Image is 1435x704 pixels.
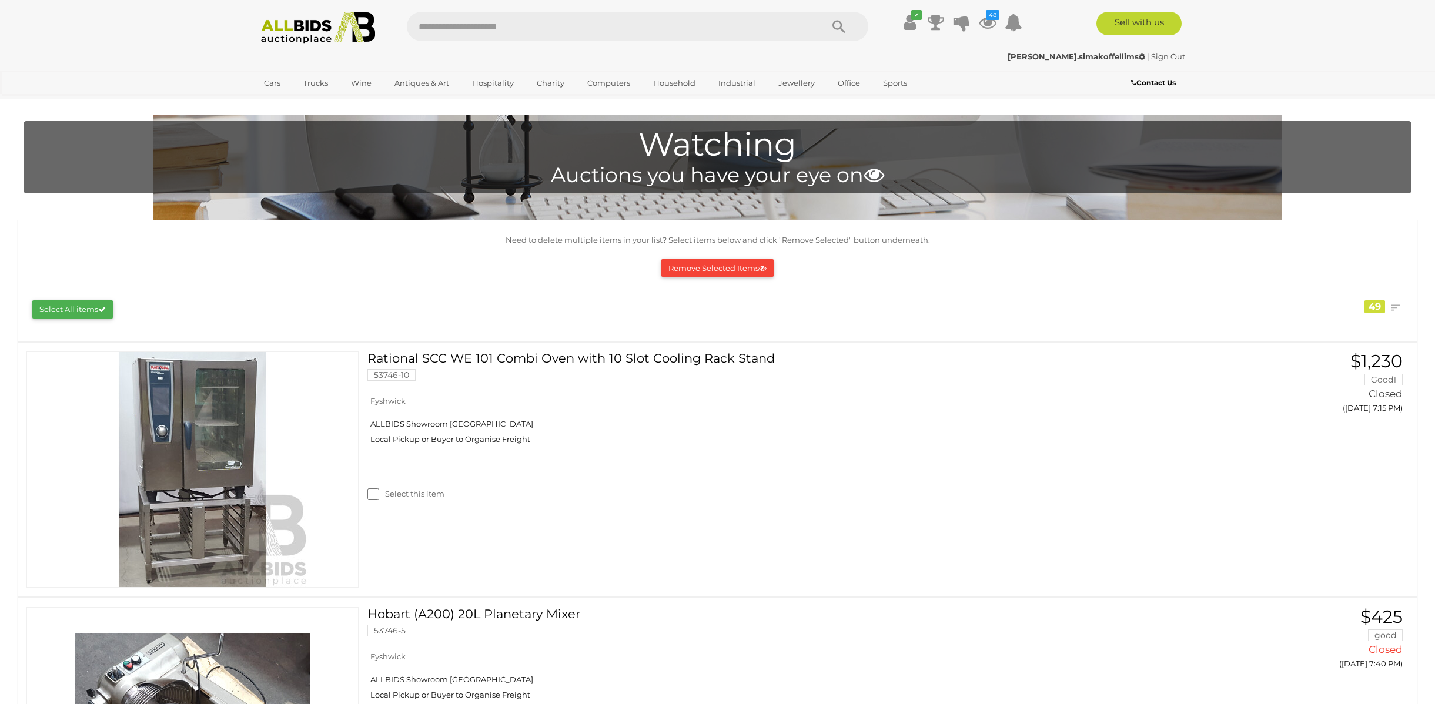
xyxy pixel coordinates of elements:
p: Need to delete multiple items in your list? Select items below and click "Remove Selected" button... [24,233,1411,247]
a: $1,230 Good1 Closed ([DATE] 7:15 PM) [1193,351,1406,420]
strong: [PERSON_NAME].simakoffellims [1008,52,1145,61]
a: Household [645,73,703,93]
i: 48 [986,10,999,20]
button: Select All items [32,300,113,319]
a: Office [830,73,868,93]
a: Cars [256,73,288,93]
a: Wine [343,73,379,93]
a: 48 [979,12,996,33]
b: Contact Us [1131,78,1176,87]
i: ✔ [911,10,922,20]
img: Allbids.com.au [255,12,382,44]
a: Jewellery [771,73,822,93]
h4: Auctions you have your eye on [29,164,1406,187]
label: Select this item [367,488,444,499]
a: [PERSON_NAME].simakoffellims [1008,52,1147,61]
a: Sell with us [1096,12,1182,35]
div: 49 [1364,300,1385,313]
button: Remove Selected Items [661,259,774,277]
a: Sign Out [1151,52,1185,61]
span: $425 [1360,606,1403,628]
a: [GEOGRAPHIC_DATA] [256,93,355,112]
a: Computers [580,73,638,93]
span: $1,230 [1350,350,1403,372]
a: Hobart (A200) 20L Planetary Mixer 53746-5 [376,607,1175,645]
a: Rational SCC WE 101 Combi Oven with 10 Slot Cooling Rack Stand 53746-10 [376,351,1175,390]
a: Trucks [296,73,336,93]
a: $425 good Closed ([DATE] 7:40 PM) [1193,607,1406,675]
a: Hospitality [464,73,521,93]
a: Contact Us [1131,76,1179,89]
a: Antiques & Art [387,73,457,93]
a: Charity [529,73,572,93]
h1: Watching [29,127,1406,163]
a: ✔ [901,12,919,33]
span: | [1147,52,1149,61]
button: Search [810,12,868,41]
a: Industrial [711,73,763,93]
a: Sports [875,73,915,93]
img: 53746-10a.jpg [75,352,310,587]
